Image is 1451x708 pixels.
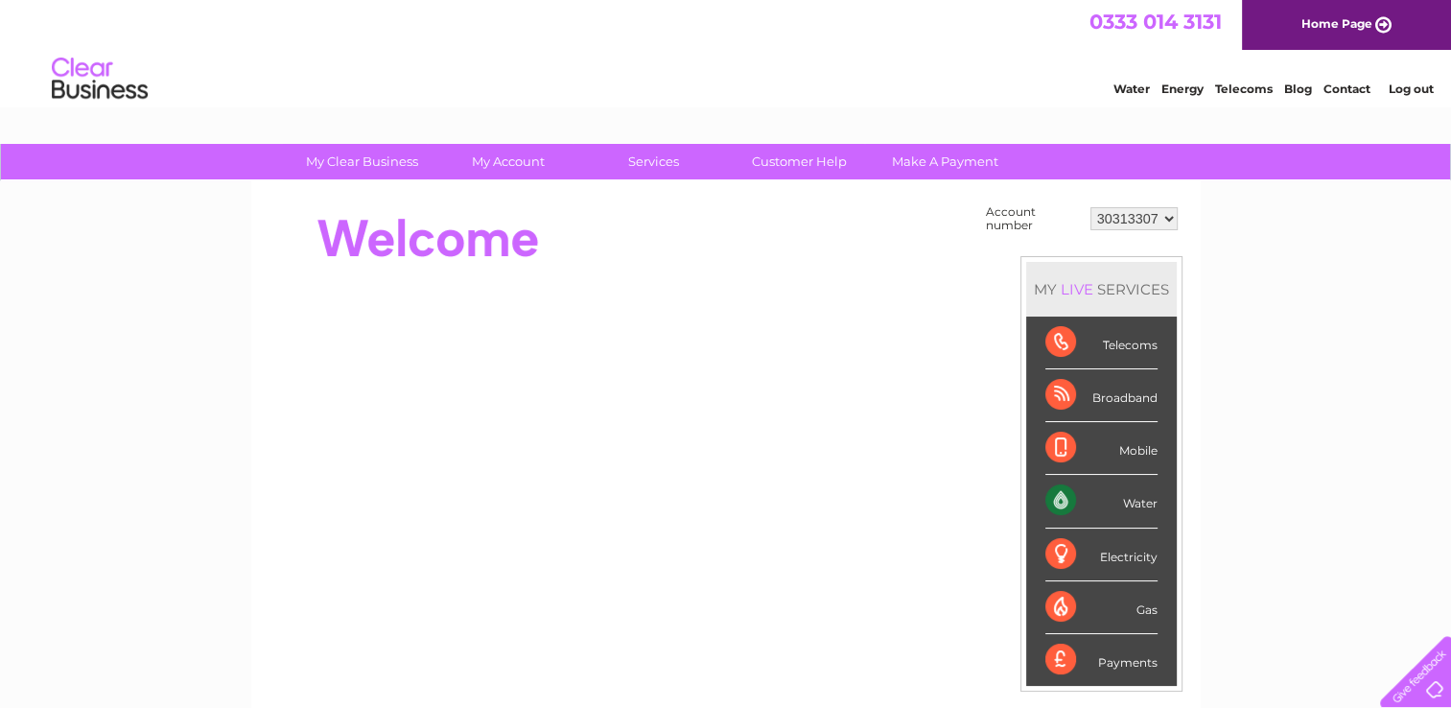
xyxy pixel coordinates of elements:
[429,144,587,179] a: My Account
[1026,262,1177,317] div: MY SERVICES
[273,11,1180,93] div: Clear Business is a trading name of Verastar Limited (registered in [GEOGRAPHIC_DATA] No. 3667643...
[1045,529,1158,581] div: Electricity
[981,201,1086,237] td: Account number
[1113,82,1150,96] a: Water
[1045,369,1158,422] div: Broadband
[1089,10,1222,34] a: 0333 014 3131
[1045,317,1158,369] div: Telecoms
[283,144,441,179] a: My Clear Business
[720,144,878,179] a: Customer Help
[1045,422,1158,475] div: Mobile
[51,50,149,108] img: logo.png
[1057,280,1097,298] div: LIVE
[1284,82,1312,96] a: Blog
[1045,475,1158,528] div: Water
[866,144,1024,179] a: Make A Payment
[1161,82,1204,96] a: Energy
[1045,634,1158,686] div: Payments
[1045,581,1158,634] div: Gas
[574,144,733,179] a: Services
[1323,82,1370,96] a: Contact
[1388,82,1433,96] a: Log out
[1215,82,1273,96] a: Telecoms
